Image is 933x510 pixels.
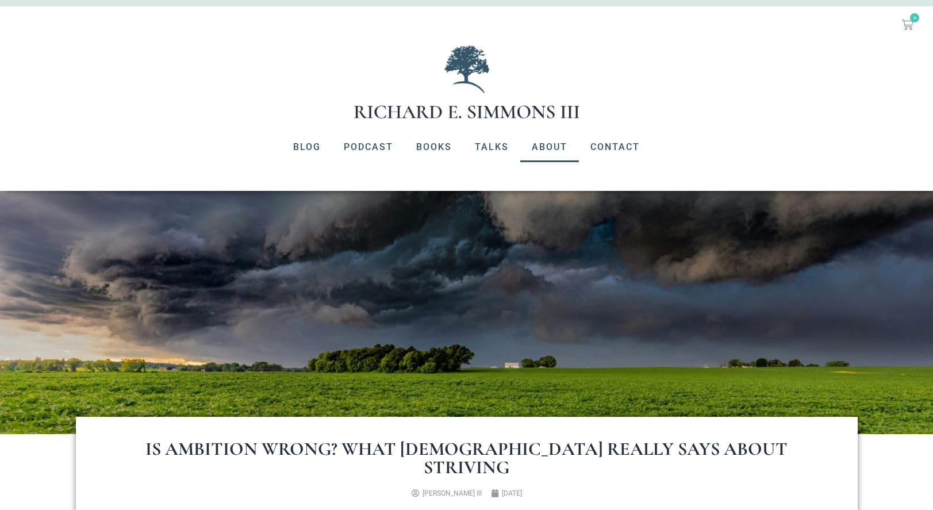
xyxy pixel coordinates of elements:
a: About [520,132,579,162]
span: [PERSON_NAME] III [423,489,482,497]
a: Talks [463,132,520,162]
time: [DATE] [502,489,522,497]
a: Podcast [332,132,405,162]
a: [DATE] [491,488,522,499]
a: Books [405,132,463,162]
a: Blog [282,132,332,162]
span: 0 [910,13,919,22]
a: 0 [888,12,927,37]
a: Contact [579,132,651,162]
h1: Is Ambition Wrong? What [DEMOGRAPHIC_DATA] Really Says About Striving [122,440,812,477]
